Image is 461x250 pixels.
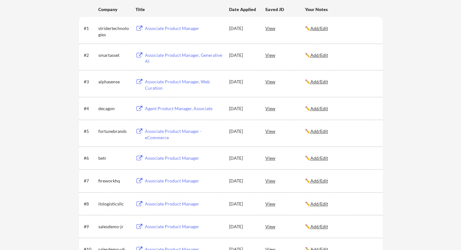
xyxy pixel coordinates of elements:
[310,79,328,84] u: Add/Edit
[265,175,305,186] div: View
[265,198,305,209] div: View
[98,128,130,134] div: fortunebrands
[305,25,377,32] div: ✏️
[229,105,257,112] div: [DATE]
[310,178,328,183] u: Add/Edit
[84,79,96,85] div: #3
[310,128,328,134] u: Add/Edit
[310,52,328,58] u: Add/Edit
[98,6,130,13] div: Company
[145,105,223,112] div: Agent Product Manager, Associate
[305,178,377,184] div: ✏️
[84,105,96,112] div: #4
[229,25,257,32] div: [DATE]
[145,223,223,230] div: Associate Product Manager
[310,155,328,161] u: Add/Edit
[98,178,130,184] div: fireworkhq
[265,152,305,164] div: View
[84,155,96,161] div: #6
[305,155,377,161] div: ✏️
[229,155,257,161] div: [DATE]
[305,128,377,134] div: ✏️
[305,6,377,13] div: Your Notes
[229,223,257,230] div: [DATE]
[229,6,257,13] div: Date Applied
[98,105,130,112] div: decagon
[305,52,377,58] div: ✏️
[229,79,257,85] div: [DATE]
[265,76,305,87] div: View
[145,52,223,64] div: Associate Product Manager, Generative AI
[310,106,328,111] u: Add/Edit
[98,201,130,207] div: itslogisticsllc
[145,128,223,140] div: Associate Product Manager - eCommerce
[84,52,96,58] div: #2
[84,223,96,230] div: #9
[305,201,377,207] div: ✏️
[305,79,377,85] div: ✏️
[265,125,305,137] div: View
[305,223,377,230] div: ✏️
[98,52,130,58] div: smartasset
[265,22,305,34] div: View
[229,52,257,58] div: [DATE]
[310,201,328,206] u: Add/Edit
[229,128,257,134] div: [DATE]
[135,6,223,13] div: Title
[145,79,223,91] div: Associate Product Manager, Web Curation
[98,223,130,230] div: salesdemo-jr
[84,178,96,184] div: #7
[84,201,96,207] div: #8
[265,103,305,114] div: View
[84,25,96,32] div: #1
[265,49,305,61] div: View
[229,178,257,184] div: [DATE]
[265,221,305,232] div: View
[265,3,305,15] div: Saved JD
[305,105,377,112] div: ✏️
[145,25,223,32] div: Associate Product Manager
[310,224,328,229] u: Add/Edit
[84,128,96,134] div: #5
[98,155,130,161] div: betr
[229,201,257,207] div: [DATE]
[145,178,223,184] div: Associate Product Manager
[98,25,130,38] div: stridertechnologies
[310,26,328,31] u: Add/Edit
[145,201,223,207] div: Associate Product Manager
[98,79,130,85] div: alphasense
[145,155,223,161] div: Associate Product Manager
